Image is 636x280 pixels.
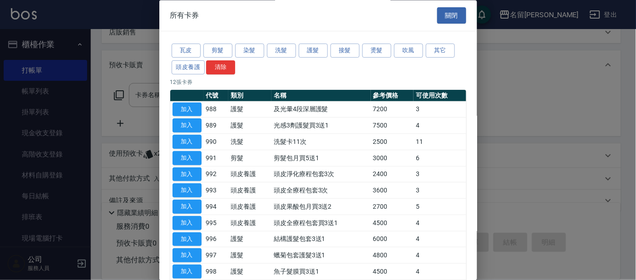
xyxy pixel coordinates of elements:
[228,182,271,199] td: 頭皮養護
[271,167,370,183] td: 頭皮淨化療程包套3次
[414,182,466,199] td: 3
[204,182,229,199] td: 993
[173,103,202,117] button: 加入
[206,60,235,74] button: 清除
[172,44,201,58] button: 瓦皮
[173,249,202,263] button: 加入
[271,102,370,118] td: 及光暈4段深層護髮
[204,150,229,167] td: 991
[204,264,229,280] td: 998
[414,231,466,248] td: 4
[228,118,271,134] td: 護髮
[173,119,202,133] button: 加入
[271,215,370,231] td: 頭皮全療程包套買3送1
[204,90,229,102] th: 代號
[371,118,414,134] td: 7500
[170,78,466,86] p: 12 張卡券
[414,150,466,167] td: 6
[371,134,414,150] td: 2500
[371,231,414,248] td: 6000
[330,44,360,58] button: 接髮
[204,134,229,150] td: 990
[371,247,414,264] td: 4800
[414,102,466,118] td: 3
[228,150,271,167] td: 剪髮
[371,264,414,280] td: 4500
[228,264,271,280] td: 護髮
[204,199,229,215] td: 994
[371,215,414,231] td: 4500
[271,90,370,102] th: 名稱
[267,44,296,58] button: 洗髮
[204,102,229,118] td: 988
[426,44,455,58] button: 其它
[228,90,271,102] th: 類別
[173,184,202,198] button: 加入
[271,118,370,134] td: 光感3劑護髮買3送1
[173,216,202,230] button: 加入
[414,118,466,134] td: 4
[173,135,202,149] button: 加入
[228,231,271,248] td: 護髮
[414,167,466,183] td: 3
[170,11,199,20] span: 所有卡券
[271,231,370,248] td: 結構護髮包套3送1
[228,167,271,183] td: 頭皮養護
[414,134,466,150] td: 11
[414,199,466,215] td: 5
[271,134,370,150] td: 洗髮卡11次
[204,167,229,183] td: 992
[414,264,466,280] td: 4
[362,44,391,58] button: 燙髮
[271,199,370,215] td: 頭皮果酸包月買3送2
[371,199,414,215] td: 2700
[228,102,271,118] td: 護髮
[414,247,466,264] td: 4
[173,167,202,182] button: 加入
[228,199,271,215] td: 頭皮養護
[204,118,229,134] td: 989
[271,150,370,167] td: 剪髮包月買5送1
[203,44,232,58] button: 剪髮
[172,60,205,74] button: 頭皮養護
[204,247,229,264] td: 997
[371,150,414,167] td: 3000
[204,215,229,231] td: 995
[173,232,202,246] button: 加入
[235,44,264,58] button: 染髮
[271,264,370,280] td: 魚子髮膜買3送1
[173,151,202,165] button: 加入
[204,231,229,248] td: 996
[394,44,423,58] button: 吹風
[271,247,370,264] td: 蠟菊包套護髮3送1
[371,182,414,199] td: 3600
[437,7,466,24] button: 關閉
[371,90,414,102] th: 參考價格
[271,182,370,199] td: 頭皮全療程包套3次
[371,167,414,183] td: 2400
[414,215,466,231] td: 4
[173,200,202,214] button: 加入
[371,102,414,118] td: 7200
[299,44,328,58] button: 護髮
[414,90,466,102] th: 可使用次數
[173,265,202,279] button: 加入
[228,134,271,150] td: 洗髮
[228,215,271,231] td: 頭皮養護
[228,247,271,264] td: 護髮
